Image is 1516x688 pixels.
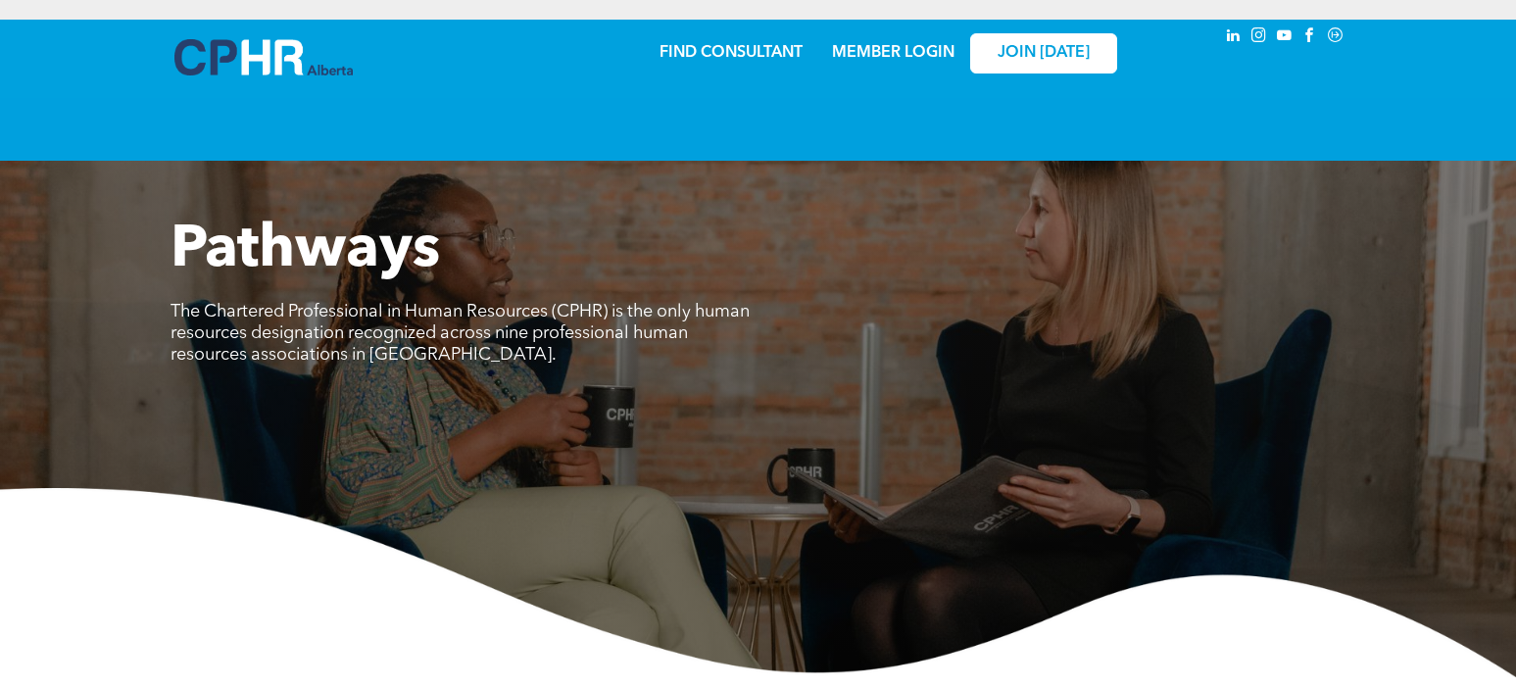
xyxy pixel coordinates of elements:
[174,39,353,75] img: A blue and white logo for cp alberta
[1325,25,1346,51] a: Social network
[660,45,803,61] a: FIND CONSULTANT
[1223,25,1245,51] a: linkedin
[970,33,1117,74] a: JOIN [DATE]
[171,303,750,364] span: The Chartered Professional in Human Resources (CPHR) is the only human resources designation reco...
[832,45,954,61] a: MEMBER LOGIN
[171,221,440,280] span: Pathways
[998,44,1090,63] span: JOIN [DATE]
[1274,25,1296,51] a: youtube
[1248,25,1270,51] a: instagram
[1299,25,1321,51] a: facebook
